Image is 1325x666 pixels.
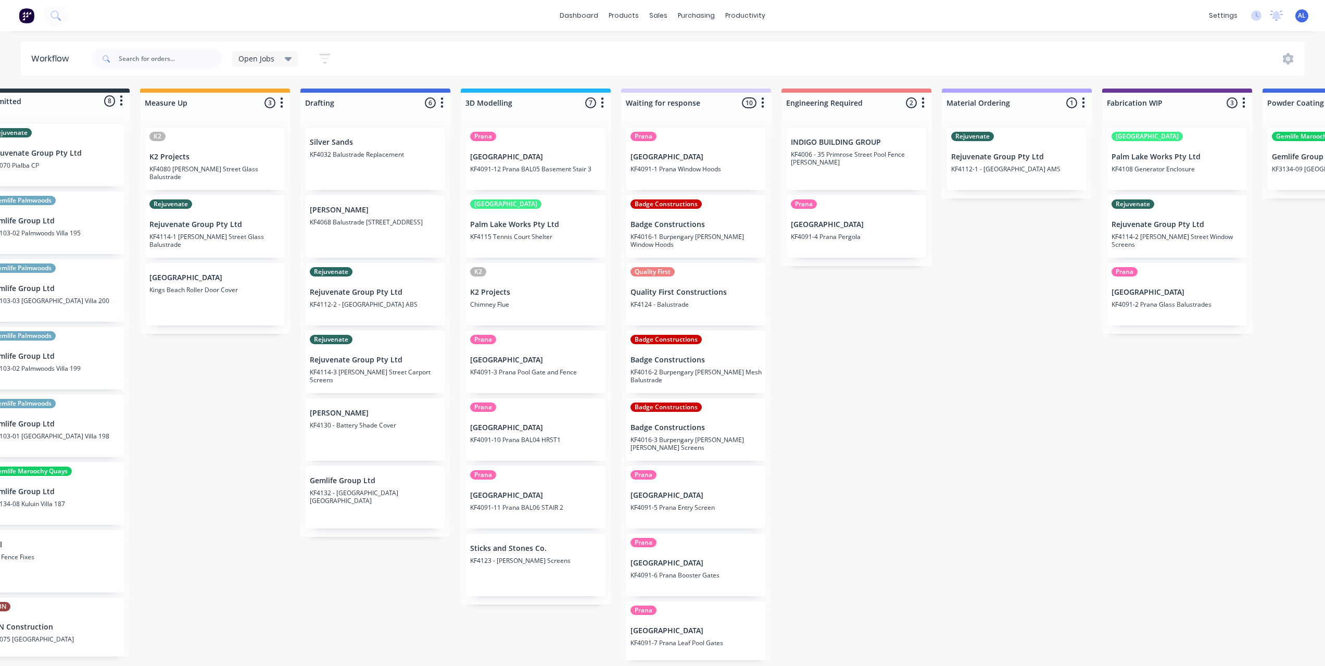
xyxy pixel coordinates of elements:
[787,128,926,190] div: INDIGO BUILDING GROUPKF4006 - 35 Primrose Street Pool Fence [PERSON_NAME]
[470,491,601,500] p: [GEOGRAPHIC_DATA]
[238,53,274,64] span: Open Jobs
[720,8,771,23] div: productivity
[630,288,762,297] p: Quality First Constructions
[630,491,762,500] p: [GEOGRAPHIC_DATA]
[1112,199,1154,209] div: Rejuvenate
[306,263,445,325] div: RejuvenateRejuvenate Group Pty LtdKF4112-2 - [GEOGRAPHIC_DATA] ABS
[31,53,74,65] div: Workflow
[470,153,601,161] p: [GEOGRAPHIC_DATA]
[630,423,762,432] p: Badge Constructions
[310,476,441,485] p: Gemlife Group Ltd
[626,195,766,258] div: Badge ConstructionsBadge ConstructionsKF4016-1 Burpengary [PERSON_NAME] Window Hoods
[310,356,441,365] p: Rejuvenate Group Pty Ltd
[466,534,605,596] div: Sticks and Stones Co.KF4123 - [PERSON_NAME] Screens
[145,128,285,190] div: K2K2 ProjectsKF4080 [PERSON_NAME] Street Glass Balustrade
[470,300,601,308] p: Chimney Flue
[149,273,281,282] p: [GEOGRAPHIC_DATA]
[630,571,762,579] p: KF4091-6 Prana Booster Gates
[626,466,766,529] div: Prana[GEOGRAPHIC_DATA]KF4091-5 Prana Entry Screen
[673,8,720,23] div: purchasing
[310,267,352,277] div: Rejuvenate
[466,263,605,325] div: K2K2 ProjectsChimney Flue
[630,470,657,480] div: Prana
[630,538,657,547] div: Prana
[470,220,601,229] p: Palm Lake Works Pty Ltd
[306,331,445,393] div: RejuvenateRejuvenate Group Pty LtdKF4114-3 [PERSON_NAME] Street Carport Screens
[626,601,766,664] div: Prana[GEOGRAPHIC_DATA]KF4091-7 Prana Leaf Pool Gates
[149,220,281,229] p: Rejuvenate Group Pty Ltd
[1112,132,1183,141] div: [GEOGRAPHIC_DATA]
[306,398,445,461] div: [PERSON_NAME]KF4130 - Battery Shade Cover
[630,504,762,511] p: KF4091-5 Prana Entry Screen
[310,288,441,297] p: Rejuvenate Group Pty Ltd
[470,233,601,241] p: KF4115 Tennis Court Shelter
[630,300,762,308] p: KF4124 - Balustrade
[310,206,441,215] p: [PERSON_NAME]
[951,153,1082,161] p: Rejuvenate Group Pty Ltd
[1298,11,1306,20] span: AL
[310,335,352,344] div: Rejuvenate
[470,544,601,553] p: Sticks and Stones Co.
[470,470,496,480] div: Prana
[310,218,441,226] p: KF4068 Balustrade [STREET_ADDRESS]
[310,489,441,505] p: KF4132 - [GEOGRAPHIC_DATA] [GEOGRAPHIC_DATA]
[466,128,605,190] div: Prana[GEOGRAPHIC_DATA]KF4091-12 Prana BAL05 Basement Stair 3
[630,639,762,647] p: KF4091-7 Prana Leaf Pool Gates
[630,220,762,229] p: Badge Constructions
[1112,233,1243,248] p: KF4114-2 [PERSON_NAME] Street Window Screens
[1112,300,1243,308] p: KF4091-2 Prana Glass Balustrades
[149,286,281,294] p: Kings Beach Roller Door Cover
[626,534,766,596] div: Prana[GEOGRAPHIC_DATA]KF4091-6 Prana Booster Gates
[466,195,605,258] div: [GEOGRAPHIC_DATA]Palm Lake Works Pty LtdKF4115 Tennis Court Shelter
[470,356,601,365] p: [GEOGRAPHIC_DATA]
[630,356,762,365] p: Badge Constructions
[470,288,601,297] p: K2 Projects
[630,233,762,248] p: KF4016-1 Burpengary [PERSON_NAME] Window Hoods
[630,153,762,161] p: [GEOGRAPHIC_DATA]
[470,165,601,173] p: KF4091-12 Prana BAL05 Basement Stair 3
[145,263,285,325] div: [GEOGRAPHIC_DATA]Kings Beach Roller Door Cover
[787,195,926,258] div: Prana[GEOGRAPHIC_DATA]KF4091-4 Prana Pergola
[1112,267,1138,277] div: Prana
[470,436,601,444] p: KF4091-10 Prana BAL04 HRST1
[310,421,441,429] p: KF4130 - Battery Shade Cover
[149,165,281,181] p: KF4080 [PERSON_NAME] Street Glass Balustrade
[470,403,496,412] div: Prana
[630,132,657,141] div: Prana
[1112,153,1243,161] p: Palm Lake Works Pty Ltd
[466,466,605,529] div: Prana[GEOGRAPHIC_DATA]KF4091-11 Prana BAL06 STAIR 2
[951,165,1082,173] p: KF4112-1 - [GEOGRAPHIC_DATA] AMS
[791,199,817,209] div: Prana
[1112,288,1243,297] p: [GEOGRAPHIC_DATA]
[149,199,192,209] div: Rejuvenate
[310,150,441,158] p: KF4032 Balustrade Replacement
[310,138,441,147] p: Silver Sands
[626,398,766,461] div: Badge ConstructionsBadge ConstructionsKF4016-3 Burpengary [PERSON_NAME] [PERSON_NAME] Screens
[554,8,603,23] a: dashboard
[791,233,922,241] p: KF4091-4 Prana Pergola
[1112,220,1243,229] p: Rejuvenate Group Pty Ltd
[306,195,445,258] div: [PERSON_NAME]KF4068 Balustrade [STREET_ADDRESS]
[470,132,496,141] div: Prana
[145,195,285,258] div: RejuvenateRejuvenate Group Pty LtdKF4114-1 [PERSON_NAME] Street Glass Balustrade
[947,128,1087,190] div: RejuvenateRejuvenate Group Pty LtdKF4112-1 - [GEOGRAPHIC_DATA] AMS
[470,504,601,511] p: KF4091-11 Prana BAL06 STAIR 2
[603,8,644,23] div: products
[1107,128,1247,190] div: [GEOGRAPHIC_DATA]Palm Lake Works Pty LtdKF4108 Generator Enclosure
[630,606,657,615] div: Prana
[1204,8,1243,23] div: settings
[630,199,702,209] div: Badge Constructions
[310,409,441,418] p: [PERSON_NAME]
[630,165,762,173] p: KF4091-1 Prana Window Hoods
[149,233,281,248] p: KF4114-1 [PERSON_NAME] Street Glass Balustrade
[470,267,486,277] div: K2
[306,466,445,529] div: Gemlife Group LtdKF4132 - [GEOGRAPHIC_DATA] [GEOGRAPHIC_DATA]
[470,423,601,432] p: [GEOGRAPHIC_DATA]
[1107,263,1247,325] div: Prana[GEOGRAPHIC_DATA]KF4091-2 Prana Glass Balustrades
[1107,195,1247,258] div: RejuvenateRejuvenate Group Pty LtdKF4114-2 [PERSON_NAME] Street Window Screens
[626,331,766,393] div: Badge ConstructionsBadge ConstructionsKF4016-2 Burpengary [PERSON_NAME] Mesh Balustrade
[630,626,762,635] p: [GEOGRAPHIC_DATA]
[306,128,445,190] div: Silver SandsKF4032 Balustrade Replacement
[951,132,994,141] div: Rejuvenate
[466,331,605,393] div: Prana[GEOGRAPHIC_DATA]KF4091-3 Prana Pool Gate and Fence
